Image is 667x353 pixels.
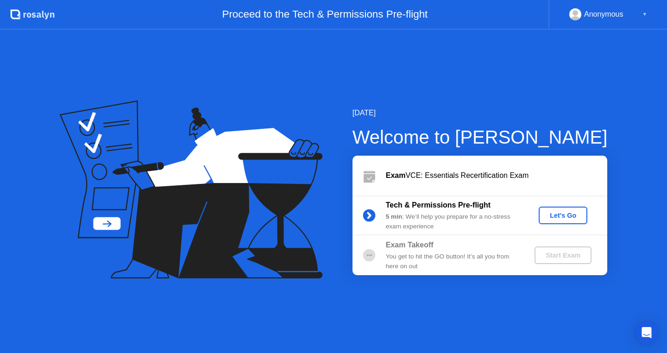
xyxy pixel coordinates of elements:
[352,123,608,151] div: Welcome to [PERSON_NAME]
[386,212,519,231] div: : We’ll help you prepare for a no-stress exam experience
[386,171,406,179] b: Exam
[642,8,647,20] div: ▼
[352,107,608,119] div: [DATE]
[538,252,588,259] div: Start Exam
[386,213,403,220] b: 5 min
[535,246,591,264] button: Start Exam
[584,8,623,20] div: Anonymous
[386,201,491,209] b: Tech & Permissions Pre-flight
[386,252,519,271] div: You get to hit the GO button! It’s all you from here on out
[386,170,607,181] div: VCE: Essentials Recertification Exam
[386,241,434,249] b: Exam Takeoff
[542,212,584,219] div: Let's Go
[636,321,658,344] div: Open Intercom Messenger
[539,207,587,224] button: Let's Go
